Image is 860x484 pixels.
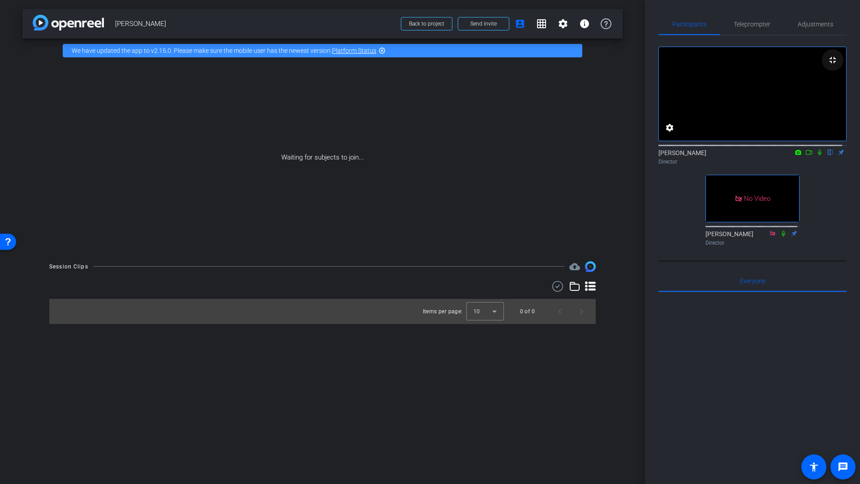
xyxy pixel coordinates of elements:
[658,158,847,166] div: Director
[22,63,623,252] div: Waiting for subjects to join...
[827,55,838,65] mat-icon: fullscreen_exit
[579,18,590,29] mat-icon: info
[705,239,800,247] div: Director
[672,21,706,27] span: Participants
[740,278,765,284] span: Everyone
[798,21,833,27] span: Adjustments
[536,18,547,29] mat-icon: grid_on
[401,17,452,30] button: Back to project
[705,229,800,247] div: [PERSON_NAME]
[838,462,848,472] mat-icon: message
[744,194,770,203] span: No Video
[571,301,592,322] button: Next page
[470,20,497,27] span: Send invite
[49,262,88,271] div: Session Clips
[808,462,819,472] mat-icon: accessibility
[423,307,463,316] div: Items per page:
[569,261,580,272] mat-icon: cloud_upload
[33,15,104,30] img: app-logo
[569,261,580,272] span: Destinations for your clips
[515,18,525,29] mat-icon: account_box
[734,21,770,27] span: Teleprompter
[664,122,675,133] mat-icon: settings
[549,301,571,322] button: Previous page
[658,148,847,166] div: [PERSON_NAME]
[520,307,535,316] div: 0 of 0
[825,148,836,156] mat-icon: flip
[585,261,596,272] img: Session clips
[115,15,396,33] span: [PERSON_NAME]
[558,18,568,29] mat-icon: settings
[409,21,444,27] span: Back to project
[332,47,376,54] a: Platform Status
[458,17,509,30] button: Send invite
[378,47,386,54] mat-icon: highlight_off
[63,44,582,57] div: We have updated the app to v2.15.0. Please make sure the mobile user has the newest version.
